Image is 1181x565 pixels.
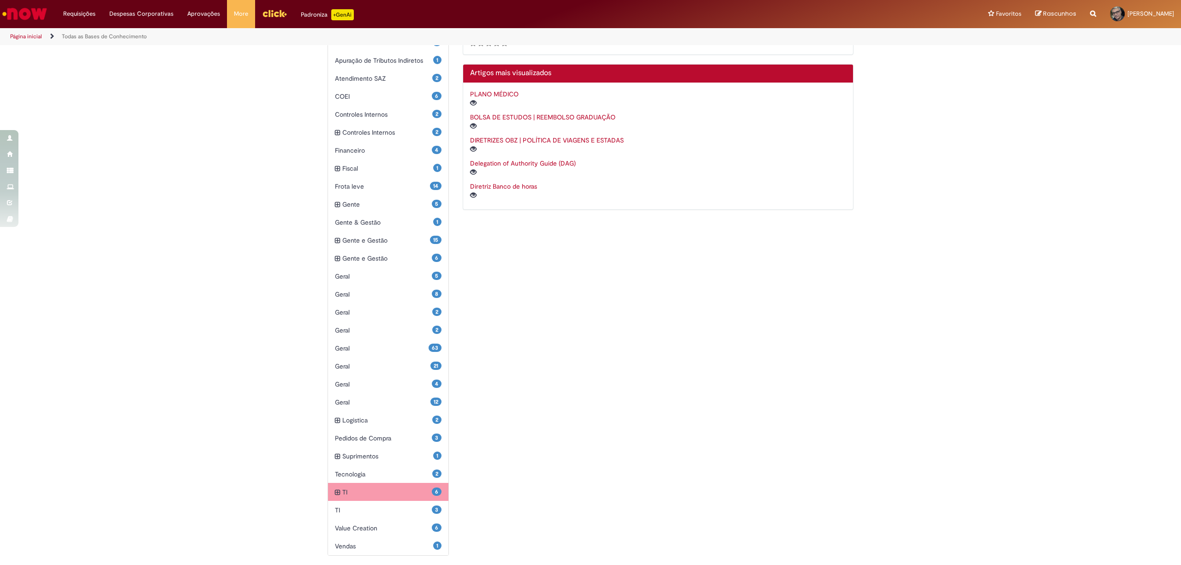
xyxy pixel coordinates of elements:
[63,9,95,18] span: Requisições
[433,452,441,460] span: 1
[1035,10,1076,18] a: Rascunhos
[433,541,441,550] span: 1
[335,523,432,533] span: Value Creation
[432,146,441,154] span: 4
[342,164,433,173] span: Fiscal
[335,434,432,443] span: Pedidos de Compra
[328,87,448,106] div: 6 COEI
[328,411,448,429] div: expandir categoria Logistica 2 Logistica
[432,92,441,100] span: 6
[262,6,287,20] img: click_logo_yellow_360x200.png
[335,452,340,462] i: expandir categoria Suprimentos
[301,9,354,20] div: Padroniza
[335,362,430,371] span: Geral
[342,488,432,497] span: TI
[328,213,448,232] div: 1 Gente & Gestão
[342,236,430,245] span: Gente e Gestão
[432,272,441,280] span: 5
[335,308,432,317] span: Geral
[328,141,448,160] div: 4 Financeiro
[432,380,441,388] span: 4
[335,182,430,191] span: Frota leve
[335,380,432,389] span: Geral
[7,28,781,45] ul: Trilhas de página
[470,90,519,98] a: PLANO MÉDICO
[433,164,441,172] span: 1
[430,236,441,244] span: 15
[335,272,432,281] span: Geral
[328,177,448,196] div: 14 Frota leve
[328,195,448,214] div: expandir categoria Gente 5 Gente
[328,267,448,285] div: 5 Geral
[335,254,340,264] i: expandir categoria Gente e Gestão
[342,200,432,209] span: Gente
[335,398,430,407] span: Geral
[470,159,576,167] a: Delegation of Authority Guide (DAG)
[187,9,220,18] span: Aprovações
[335,92,432,101] span: COEI
[1,5,48,23] img: ServiceNow
[432,74,441,82] span: 2
[335,506,432,515] span: TI
[328,375,448,393] div: 4 Geral
[234,9,248,18] span: More
[1127,10,1174,18] span: [PERSON_NAME]
[328,105,448,124] div: 2 Controles Internos
[432,470,441,478] span: 2
[432,488,441,496] span: 6
[335,74,432,83] span: Atendimento SAZ
[432,416,441,424] span: 2
[430,398,441,406] span: 12
[62,33,147,40] a: Todas as Bases de Conhecimento
[328,285,448,303] div: 8 Geral
[328,429,448,447] div: 3 Pedidos de Compra
[328,249,448,268] div: expandir categoria Gente e Gestão 6 Gente e Gestão
[996,9,1021,18] span: Favoritos
[335,164,340,174] i: expandir categoria Fiscal
[432,308,441,316] span: 2
[328,357,448,375] div: 21 Geral
[328,303,448,321] div: 2 Geral
[335,541,433,551] span: Vendas
[335,290,432,299] span: Geral
[433,218,441,226] span: 1
[328,483,448,501] div: expandir categoria TI 6 TI
[470,113,615,121] a: BOLSA DE ESTUDOS | REEMBOLSO GRADUAÇÃO
[328,123,448,142] div: expandir categoria Controles Internos 2 Controles Internos
[432,254,441,262] span: 6
[432,290,441,298] span: 8
[10,33,42,40] a: Página inicial
[335,488,340,498] i: expandir categoria TI
[432,200,441,208] span: 5
[470,182,537,190] a: Diretriz Banco de horas
[433,56,441,64] span: 1
[328,519,448,537] div: 6 Value Creation
[342,254,432,263] span: Gente e Gestão
[328,321,448,339] div: 2 Geral
[328,339,448,357] div: 63 Geral
[335,110,432,119] span: Controles Internos
[335,416,340,426] i: expandir categoria Logistica
[328,465,448,483] div: 2 Tecnologia
[335,56,433,65] span: Apuração de Tributos Indiretos
[342,452,433,461] span: Suprimentos
[432,128,441,136] span: 2
[470,136,624,144] a: DIRETRIZES OBZ | POLÍTICA DE VIAGENS E ESTADAS
[335,236,340,246] i: expandir categoria Gente e Gestão
[432,434,441,442] span: 3
[432,506,441,514] span: 3
[429,344,441,352] span: 63
[328,69,448,88] div: 2 Atendimento SAZ
[335,128,340,138] i: expandir categoria Controles Internos
[335,146,432,155] span: Financeiro
[328,231,448,250] div: expandir categoria Gente e Gestão 15 Gente e Gestão
[335,326,432,335] span: Geral
[432,326,441,334] span: 2
[470,69,847,77] h2: Artigos mais visualizados
[432,523,441,532] span: 6
[328,537,448,555] div: 1 Vendas
[432,110,441,118] span: 2
[335,218,433,227] span: Gente & Gestão
[328,51,448,70] div: 1 Apuração de Tributos Indiretos
[430,182,441,190] span: 14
